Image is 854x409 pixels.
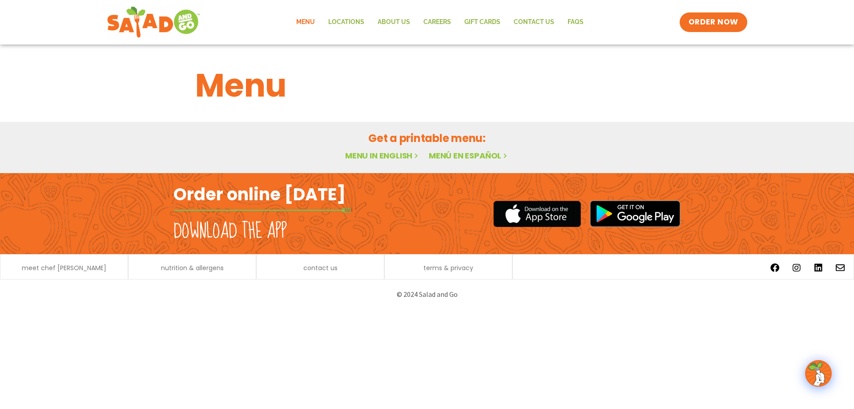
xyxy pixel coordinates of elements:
a: nutrition & allergens [161,265,224,271]
a: Careers [417,12,458,32]
nav: Menu [290,12,590,32]
img: appstore [493,199,581,228]
img: fork [173,208,351,213]
a: Menú en español [429,150,509,161]
a: Menu [290,12,322,32]
a: meet chef [PERSON_NAME] [22,265,106,271]
a: Locations [322,12,371,32]
span: ORDER NOW [689,17,738,28]
h2: Download the app [173,219,287,244]
img: new-SAG-logo-768×292 [107,4,201,40]
a: contact us [303,265,338,271]
a: FAQs [561,12,590,32]
h2: Order online [DATE] [173,183,346,205]
a: GIFT CARDS [458,12,507,32]
img: google_play [590,200,681,227]
h2: Get a printable menu: [195,130,659,146]
p: © 2024 Salad and Go [178,288,676,300]
a: Contact Us [507,12,561,32]
a: About Us [371,12,417,32]
a: ORDER NOW [680,12,747,32]
a: terms & privacy [423,265,473,271]
h1: Menu [195,61,659,109]
a: Menu in English [345,150,420,161]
